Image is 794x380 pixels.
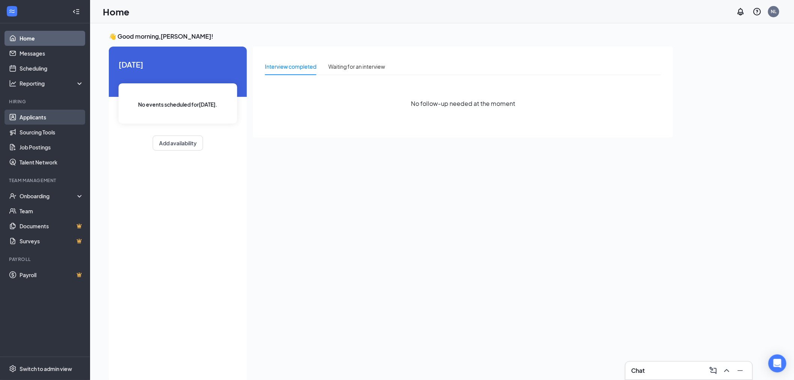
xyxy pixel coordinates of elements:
a: PayrollCrown [20,267,84,282]
svg: WorkstreamLogo [8,8,16,15]
a: Messages [20,46,84,61]
svg: Settings [9,365,17,372]
span: No events scheduled for [DATE] . [138,100,218,109]
button: Add availability [153,136,203,151]
button: ChevronUp [721,365,733,377]
svg: Notifications [736,7,745,16]
span: No follow-up needed at the moment [411,99,515,108]
button: ComposeMessage [707,365,719,377]
svg: Minimize [736,366,745,375]
a: Scheduling [20,61,84,76]
div: Hiring [9,98,82,105]
span: [DATE] [119,59,237,70]
a: Sourcing Tools [20,125,84,140]
a: Home [20,31,84,46]
button: Minimize [734,365,746,377]
svg: Analysis [9,80,17,87]
div: Team Management [9,177,82,184]
div: Reporting [20,80,84,87]
svg: QuestionInfo [753,7,762,16]
div: Interview completed [265,62,316,71]
div: Waiting for an interview [328,62,385,71]
div: Onboarding [20,192,77,200]
a: DocumentsCrown [20,219,84,234]
h1: Home [103,5,129,18]
svg: Collapse [72,8,80,15]
div: Payroll [9,256,82,262]
a: Team [20,204,84,219]
svg: ChevronUp [722,366,731,375]
div: Switch to admin view [20,365,72,372]
h3: 👋 Good morning, [PERSON_NAME] ! [109,32,673,41]
svg: UserCheck [9,192,17,200]
div: NL [771,8,777,15]
a: SurveysCrown [20,234,84,249]
div: Open Intercom Messenger [768,354,786,372]
a: Talent Network [20,155,84,170]
svg: ComposeMessage [709,366,718,375]
a: Job Postings [20,140,84,155]
h3: Chat [632,366,645,375]
a: Applicants [20,110,84,125]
